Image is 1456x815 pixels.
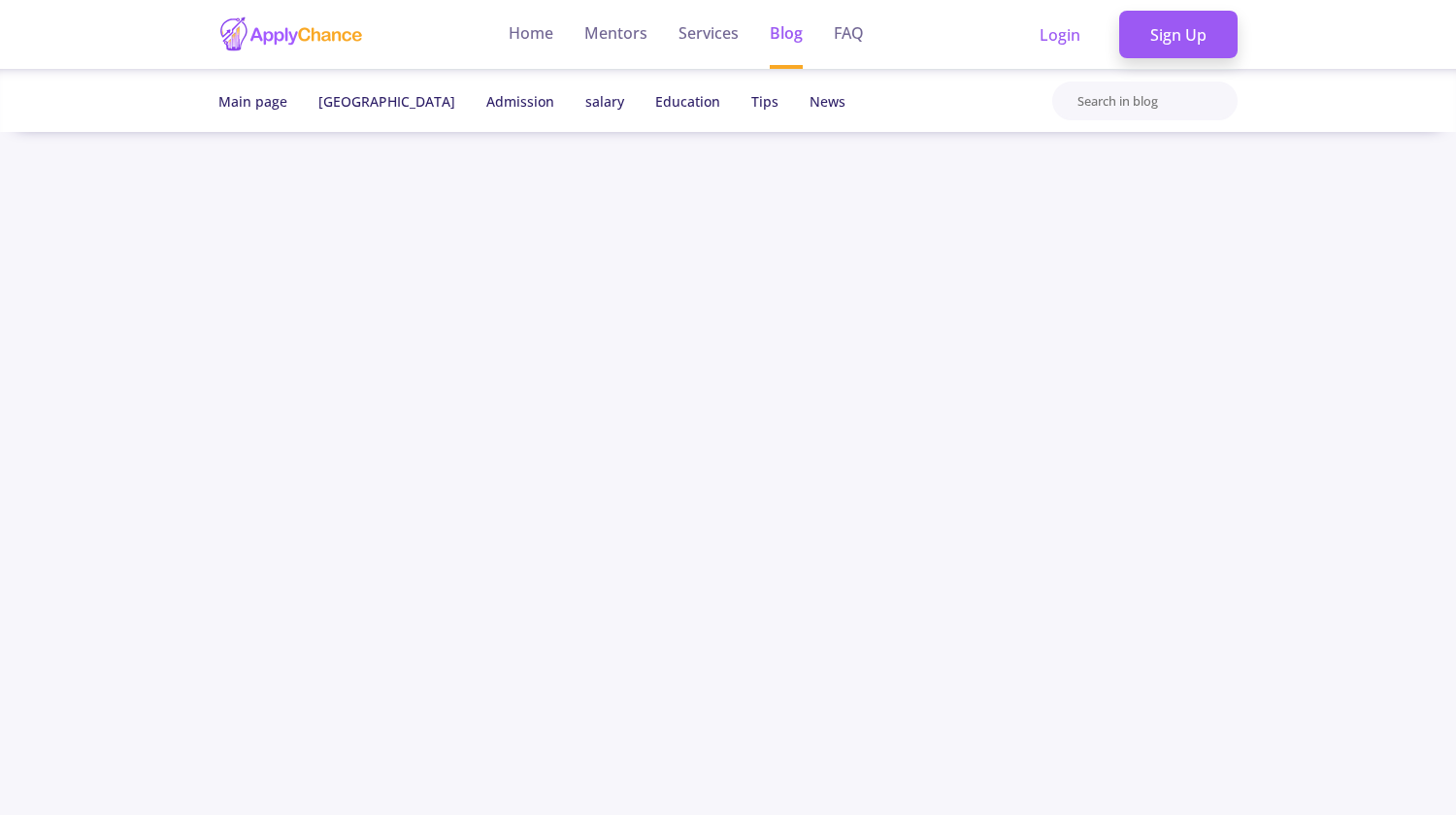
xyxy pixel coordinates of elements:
input: Search in blog [1075,88,1236,114]
a: Education [655,92,720,111]
a: salary [585,92,624,111]
a: Tips [751,92,778,111]
img: applychance logo [218,16,364,53]
a: Login [1009,11,1111,59]
a: News [810,92,845,111]
a: Admission [486,92,554,111]
a: [GEOGRAPHIC_DATA] [318,92,455,111]
a: Sign Up [1119,11,1238,59]
span: Main page [218,92,287,111]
